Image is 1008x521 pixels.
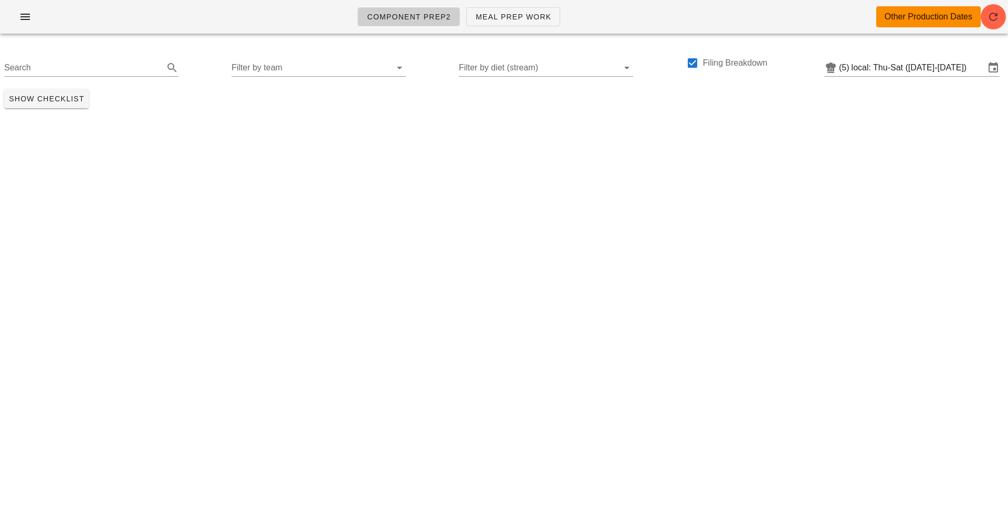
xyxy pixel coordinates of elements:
[4,89,89,108] button: Show Checklist
[885,11,972,23] div: Other Production Dates
[366,13,451,21] span: Component Prep2
[459,59,633,76] div: Filter by diet (stream)
[358,7,460,26] a: Component Prep2
[232,59,406,76] div: Filter by team
[839,62,852,73] div: (5)
[466,7,561,26] a: Meal Prep Work
[703,58,768,68] label: Filing Breakdown
[475,13,552,21] span: Meal Prep Work
[8,95,85,103] span: Show Checklist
